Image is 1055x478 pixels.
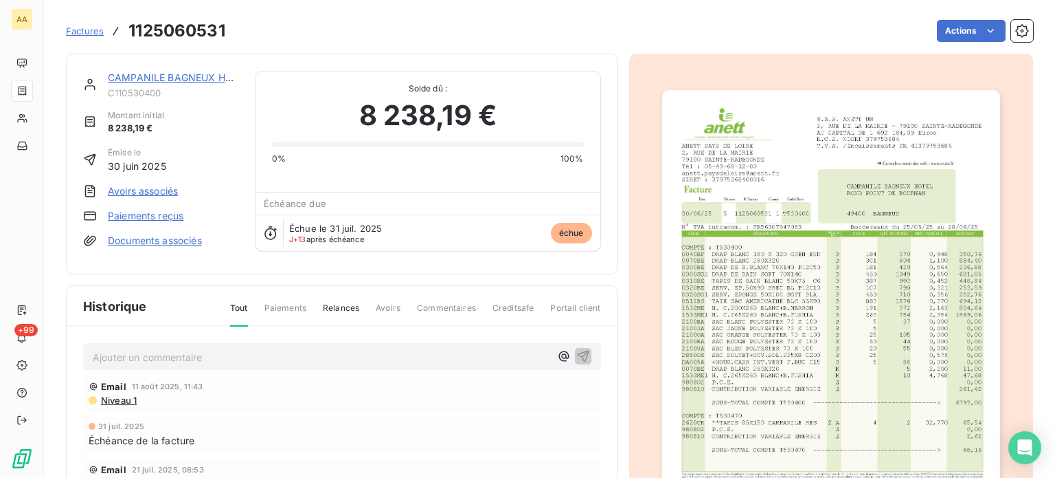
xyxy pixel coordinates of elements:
[108,209,183,223] a: Paiements reçus
[289,235,364,243] span: après échéance
[937,20,1006,42] button: Actions
[66,24,104,38] a: Factures
[108,159,166,173] span: 30 juin 2025
[376,302,400,325] span: Avoirs
[89,433,194,448] span: Échéance de la facture
[108,109,164,122] span: Montant initial
[101,381,126,392] span: Email
[132,466,204,474] span: 21 juil. 2025, 08:53
[230,302,248,327] span: Tout
[272,83,583,95] span: Solde dû :
[492,302,534,325] span: Creditsafe
[128,19,225,43] h3: 1125060531
[417,302,476,325] span: Commentaires
[100,395,137,406] span: Niveau 1
[83,297,147,316] span: Historique
[11,8,33,30] div: AA
[108,234,202,248] a: Documents associés
[289,223,382,234] span: Échue le 31 juil. 2025
[108,87,238,98] span: C110530400
[101,464,126,475] span: Email
[1008,431,1041,464] div: Open Intercom Messenger
[11,448,33,470] img: Logo LeanPay
[108,72,250,83] a: CAMPANILE BAGNEUX HOTEL
[264,302,306,325] span: Paiements
[108,146,166,159] span: Émise le
[551,223,592,243] span: échue
[560,153,584,165] span: 100%
[14,324,38,336] span: +99
[66,25,104,36] span: Factures
[132,382,203,391] span: 11 août 2025, 11:43
[108,184,178,198] a: Avoirs associés
[272,153,286,165] span: 0%
[98,422,144,431] span: 31 juil. 2025
[359,95,497,136] span: 8 238,19 €
[108,122,164,135] span: 8 238,19 €
[264,198,326,209] span: Échéance due
[289,235,306,244] span: J+13
[323,302,359,325] span: Relances
[550,302,600,325] span: Portail client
